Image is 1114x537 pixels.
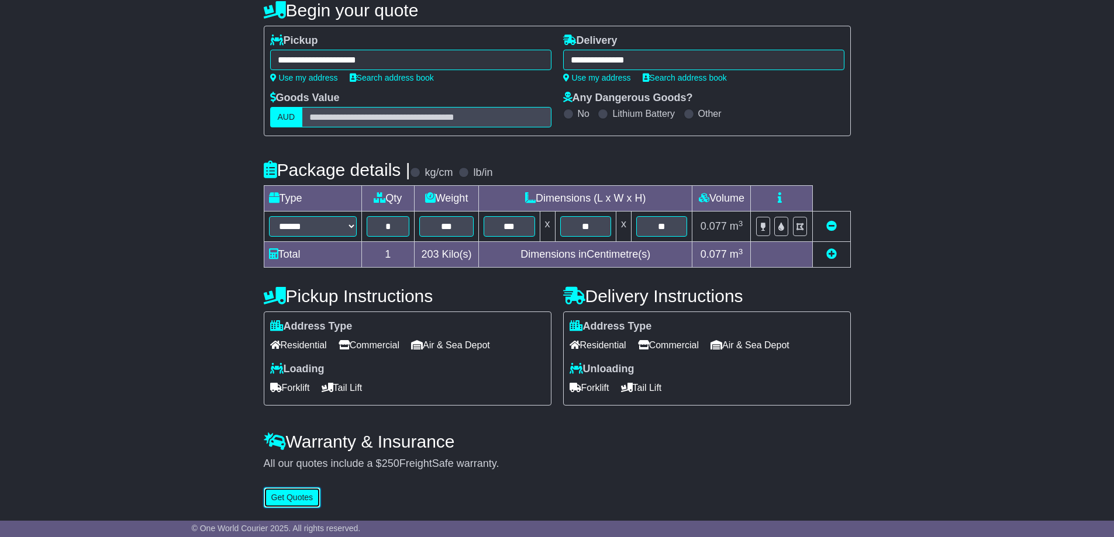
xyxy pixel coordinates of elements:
label: Other [698,108,722,119]
label: AUD [270,107,303,127]
span: 0.077 [701,220,727,232]
td: Type [264,186,361,212]
label: Delivery [563,34,618,47]
sup: 3 [739,219,743,228]
span: Air & Sea Depot [411,336,490,354]
div: All our quotes include a $ FreightSafe warranty. [264,458,851,470]
td: Qty [361,186,415,212]
a: Search address book [350,73,434,82]
label: Pickup [270,34,318,47]
span: Air & Sea Depot [711,336,789,354]
span: Commercial [638,336,699,354]
label: kg/cm [425,167,453,179]
td: x [540,212,555,242]
h4: Package details | [264,160,411,179]
sup: 3 [739,247,743,256]
span: Tail Lift [322,379,363,397]
label: lb/in [473,167,492,179]
span: Forklift [570,379,609,397]
label: No [578,108,589,119]
span: Residential [570,336,626,354]
span: 250 [382,458,399,469]
td: Total [264,242,361,268]
a: Use my address [270,73,338,82]
td: x [616,212,631,242]
span: Tail Lift [621,379,662,397]
h4: Delivery Instructions [563,286,851,306]
label: Address Type [570,320,652,333]
label: Any Dangerous Goods? [563,92,693,105]
span: © One World Courier 2025. All rights reserved. [192,524,361,533]
h4: Warranty & Insurance [264,432,851,451]
a: Remove this item [826,220,837,232]
label: Unloading [570,363,634,376]
td: Dimensions in Centimetre(s) [479,242,692,268]
span: Forklift [270,379,310,397]
td: Weight [415,186,479,212]
label: Lithium Battery [612,108,675,119]
span: 203 [422,248,439,260]
td: Volume [692,186,751,212]
span: Commercial [339,336,399,354]
label: Loading [270,363,325,376]
span: 0.077 [701,248,727,260]
span: m [730,248,743,260]
span: Residential [270,336,327,354]
label: Address Type [270,320,353,333]
a: Add new item [826,248,837,260]
td: 1 [361,242,415,268]
h4: Begin your quote [264,1,851,20]
a: Search address book [643,73,727,82]
td: Kilo(s) [415,242,479,268]
span: m [730,220,743,232]
button: Get Quotes [264,487,321,508]
a: Use my address [563,73,631,82]
label: Goods Value [270,92,340,105]
h4: Pickup Instructions [264,286,551,306]
td: Dimensions (L x W x H) [479,186,692,212]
